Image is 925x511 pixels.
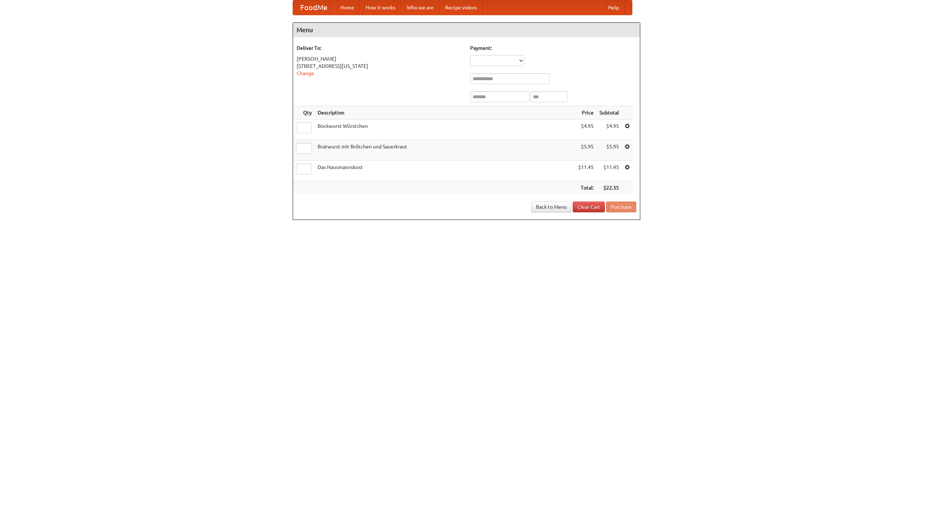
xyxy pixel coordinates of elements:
[531,202,572,212] a: Back to Menu
[297,55,463,62] div: [PERSON_NAME]
[602,0,625,15] a: Help
[597,161,622,181] td: $11.45
[315,106,575,120] th: Description
[575,106,597,120] th: Price
[597,120,622,140] td: $4.95
[293,0,335,15] a: FoodMe
[597,181,622,195] th: $22.35
[470,44,636,52] h5: Payment:
[597,140,622,161] td: $5.95
[297,70,314,76] a: Change
[597,106,622,120] th: Subtotal
[293,23,640,37] h4: Menu
[401,0,439,15] a: Who we are
[315,161,575,181] td: Das Hausmannskost
[360,0,401,15] a: How it works
[575,140,597,161] td: $5.95
[297,62,463,70] div: [STREET_ADDRESS][US_STATE]
[335,0,360,15] a: Home
[293,106,315,120] th: Qty
[575,120,597,140] td: $4.95
[439,0,483,15] a: Recipe videos
[315,120,575,140] td: Bockwurst Würstchen
[606,202,636,212] button: Purchase
[575,161,597,181] td: $11.45
[315,140,575,161] td: Bratwurst mit Brötchen und Sauerkraut
[573,202,605,212] a: Clear Cart
[575,181,597,195] th: Total:
[297,44,463,52] h5: Deliver To:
